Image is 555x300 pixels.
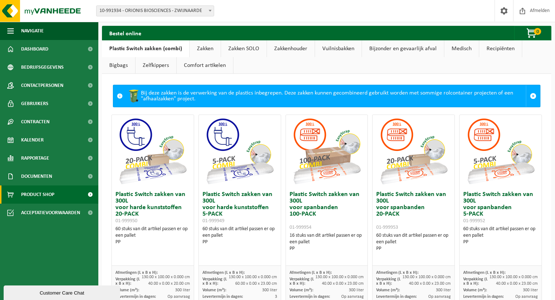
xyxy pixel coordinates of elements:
[202,295,243,299] span: Levertermijn in dagen:
[175,288,190,292] span: 300 liter
[4,284,122,300] iframe: chat widget
[463,239,538,245] div: PP
[349,288,364,292] span: 300 liter
[479,40,522,57] a: Recipiënten
[202,218,224,224] span: 01-999949
[203,115,276,188] img: 01-999949
[202,239,277,245] div: PP
[463,191,538,224] h3: Plastic Switch zakken van 300L voor spanbanden 5-PACK
[126,85,526,107] div: Bij deze zakken is de verwerking van de plastics inbegrepen. Deze zakken kunnen gecombineerd gebr...
[290,277,314,286] span: Verpakking (L x B x H):
[526,85,540,107] a: Sluit melding
[489,275,538,279] span: 130.00 x 100.00 x 0.000 cm
[177,57,233,74] a: Comfort artikelen
[290,191,364,231] h3: Plastic Switch zakken van 300L voor spanbanden 100-PACK
[463,271,505,275] span: Afmetingen (L x B x H):
[376,288,400,292] span: Volume (m³):
[290,115,363,188] img: 01-999954
[21,113,50,131] span: Contracten
[115,226,190,245] div: 60 stuks van dit artikel passen er op een pallet
[315,275,364,279] span: 130.00 x 100.00 x 0.000 cm
[290,245,364,252] div: PP
[115,295,156,299] span: Levertermijn in dagen:
[97,6,214,16] span: 10-991934 - ORIONIS BIOSCIENCES - ZWIJNAARDE
[115,271,158,275] span: Afmetingen (L x B x H):
[21,149,49,167] span: Rapportage
[290,225,311,230] span: 01-999954
[376,271,418,275] span: Afmetingen (L x B x H):
[463,226,538,245] div: 60 stuks van dit artikel passen er op een pallet
[21,185,54,204] span: Product Shop
[202,271,245,275] span: Afmetingen (L x B x H):
[409,281,451,286] span: 40.00 x 0.00 x 23.00 cm
[168,295,190,299] span: Op aanvraag
[115,288,139,292] span: Volume (m³):
[115,277,140,286] span: Verpakking (L x B x H):
[464,115,537,188] img: 01-999952
[376,225,398,230] span: 01-999953
[202,226,277,245] div: 60 stuks van dit artikel passen er op een pallet
[202,191,277,224] h3: Plastic Switch zakken van 300L voor harde kunststoffen 5-PACK
[463,218,485,224] span: 01-999952
[115,239,190,245] div: PP
[376,277,401,286] span: Verpakking (L x B x H):
[21,76,63,95] span: Contactpersonen
[262,288,277,292] span: 300 liter
[229,275,277,279] span: 130.00 x 100.00 x 0.000 cm
[115,218,137,224] span: 01-999950
[402,275,451,279] span: 130.00 x 100.00 x 0.000 cm
[444,40,479,57] a: Medisch
[341,295,364,299] span: Op aanvraag
[376,245,451,252] div: PP
[102,26,149,40] h2: Bestel online
[190,40,221,57] a: Zakken
[436,288,451,292] span: 300 liter
[102,57,135,74] a: Bigbags
[315,40,362,57] a: Vuilnisbakken
[21,204,80,222] span: Acceptatievoorwaarden
[376,295,417,299] span: Levertermijn in dagen:
[21,167,52,185] span: Documenten
[496,281,538,286] span: 40.00 x 0.00 x 23.00 cm
[463,277,488,286] span: Verpakking (L x B x H):
[235,281,277,286] span: 60.00 x 0.00 x 23.00 cm
[362,40,444,57] a: Bijzonder en gevaarlijk afval
[126,89,141,103] img: WB-0240-HPE-GN-50.png
[322,281,364,286] span: 40.00 x 0.00 x 23.00 cm
[21,22,44,40] span: Navigatie
[21,131,44,149] span: Kalender
[514,26,551,40] button: 0
[21,58,64,76] span: Bedrijfsgegevens
[202,277,227,286] span: Verpakking (L x B x H):
[376,232,451,252] div: 60 stuks van dit artikel passen er op een pallet
[135,57,176,74] a: Zelfkippers
[290,295,330,299] span: Levertermijn in dagen:
[290,271,332,275] span: Afmetingen (L x B x H):
[534,28,541,35] span: 0
[290,232,364,252] div: 16 stuks van dit artikel passen er op een pallet
[290,288,313,292] span: Volume (m³):
[21,95,48,113] span: Gebruikers
[115,191,190,224] h3: Plastic Switch zakken van 300L voor harde kunststoffen 20-PACK
[275,295,277,299] span: 3
[267,40,315,57] a: Zakkenhouder
[463,295,504,299] span: Levertermijn in dagen:
[463,288,487,292] span: Volume (m³):
[116,115,189,188] img: 01-999950
[21,40,48,58] span: Dashboard
[523,288,538,292] span: 300 liter
[376,191,451,231] h3: Plastic Switch zakken van 300L voor spanbanden 20-PACK
[377,115,450,188] img: 01-999953
[148,281,190,286] span: 40.00 x 0.00 x 20.00 cm
[515,295,538,299] span: Op aanvraag
[221,40,267,57] a: Zakken SOLO
[202,288,226,292] span: Volume (m³):
[142,275,190,279] span: 130.00 x 100.00 x 0.000 cm
[428,295,451,299] span: Op aanvraag
[96,5,214,16] span: 10-991934 - ORIONIS BIOSCIENCES - ZWIJNAARDE
[102,40,189,57] a: Plastic Switch zakken (combi)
